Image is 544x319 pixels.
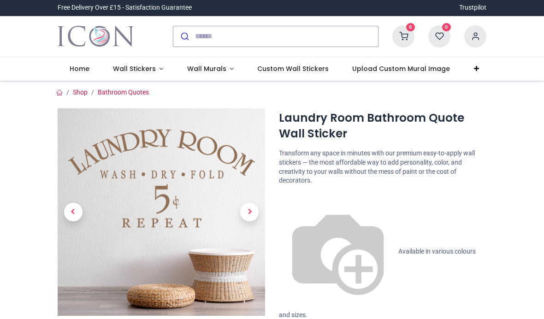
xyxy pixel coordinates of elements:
img: color-wheel.png [279,193,397,311]
span: Available in various colours and sizes. [279,247,476,318]
button: Submit [173,26,195,47]
a: Next [234,139,266,284]
div: Free Delivery Over £15 - Satisfaction Guarantee [58,3,192,12]
span: Next [240,203,259,221]
a: Trustpilot [459,3,486,12]
h1: Laundry Room Bathroom Quote Wall Sticker [279,110,486,142]
a: 0 [428,32,450,39]
span: Previous [64,203,83,221]
span: Custom Wall Stickers [257,64,329,73]
a: Wall Stickers [101,57,175,81]
a: Shop [73,89,88,96]
span: Wall Stickers [113,64,156,73]
a: 0 [392,32,414,39]
sup: 0 [442,23,451,32]
img: Icon Wall Stickers [58,24,134,49]
a: Bathroom Quotes [98,89,149,96]
span: Upload Custom Mural Image [352,64,450,73]
sup: 0 [406,23,415,32]
a: Wall Murals [175,57,246,81]
img: Laundry Room Bathroom Quote Wall Sticker [58,108,265,316]
a: Logo of Icon Wall Stickers [58,24,134,49]
p: Transform any space in minutes with our premium easy-to-apply wall stickers — the most affordable... [279,149,486,185]
span: Home [70,64,89,73]
a: Previous [58,139,89,284]
span: Wall Murals [187,64,226,73]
